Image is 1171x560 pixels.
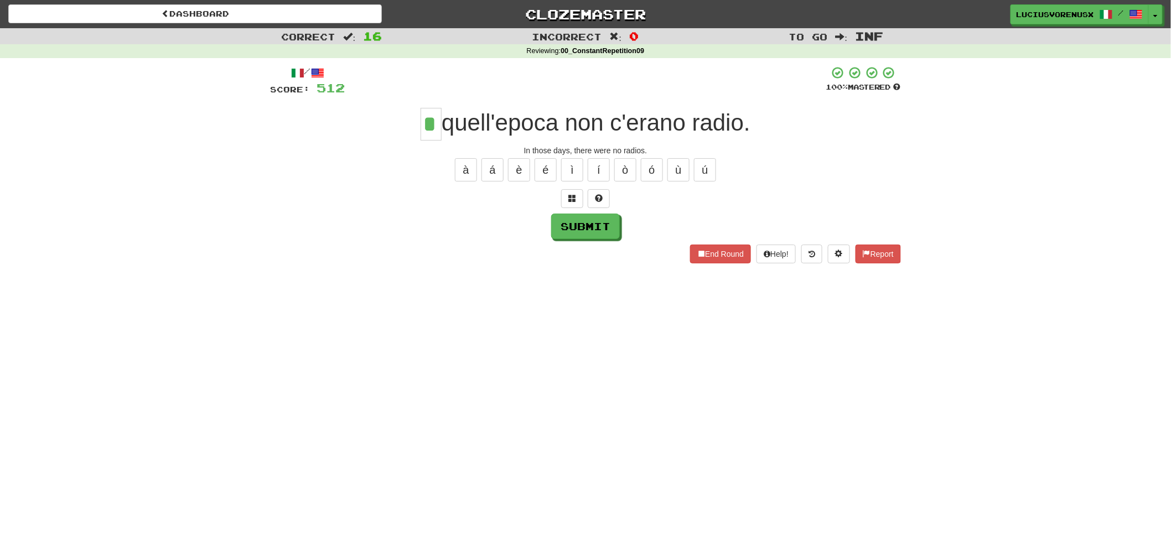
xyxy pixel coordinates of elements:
[481,158,504,182] button: á
[270,85,310,94] span: Score:
[1017,9,1094,19] span: LuciusVorenusX
[588,189,610,208] button: Single letter hint - you only get 1 per sentence and score half the points! alt+h
[1011,4,1149,24] a: LuciusVorenusX /
[610,32,622,42] span: :
[826,82,901,92] div: Mastered
[1118,9,1124,17] span: /
[856,245,901,263] button: Report
[344,32,356,42] span: :
[757,245,796,263] button: Help!
[801,245,822,263] button: Round history (alt+y)
[614,158,636,182] button: ò
[667,158,690,182] button: ù
[532,31,602,42] span: Incorrect
[561,47,644,55] strong: 00_ConstantRepetition09
[561,158,583,182] button: ì
[629,29,639,43] span: 0
[363,29,382,43] span: 16
[398,4,772,24] a: Clozemaster
[455,158,477,182] button: à
[855,29,883,43] span: Inf
[690,245,751,263] button: End Round
[282,31,336,42] span: Correct
[694,158,716,182] button: ú
[641,158,663,182] button: ó
[826,82,848,91] span: 100 %
[317,81,345,95] span: 512
[588,158,610,182] button: í
[270,66,345,80] div: /
[561,189,583,208] button: Switch sentence to multiple choice alt+p
[551,214,620,239] button: Submit
[442,110,750,136] span: quell'epoca non c'erano radio.
[535,158,557,182] button: é
[270,145,901,156] div: In those days, there were no radios.
[836,32,848,42] span: :
[508,158,530,182] button: è
[789,31,828,42] span: To go
[8,4,382,23] a: Dashboard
